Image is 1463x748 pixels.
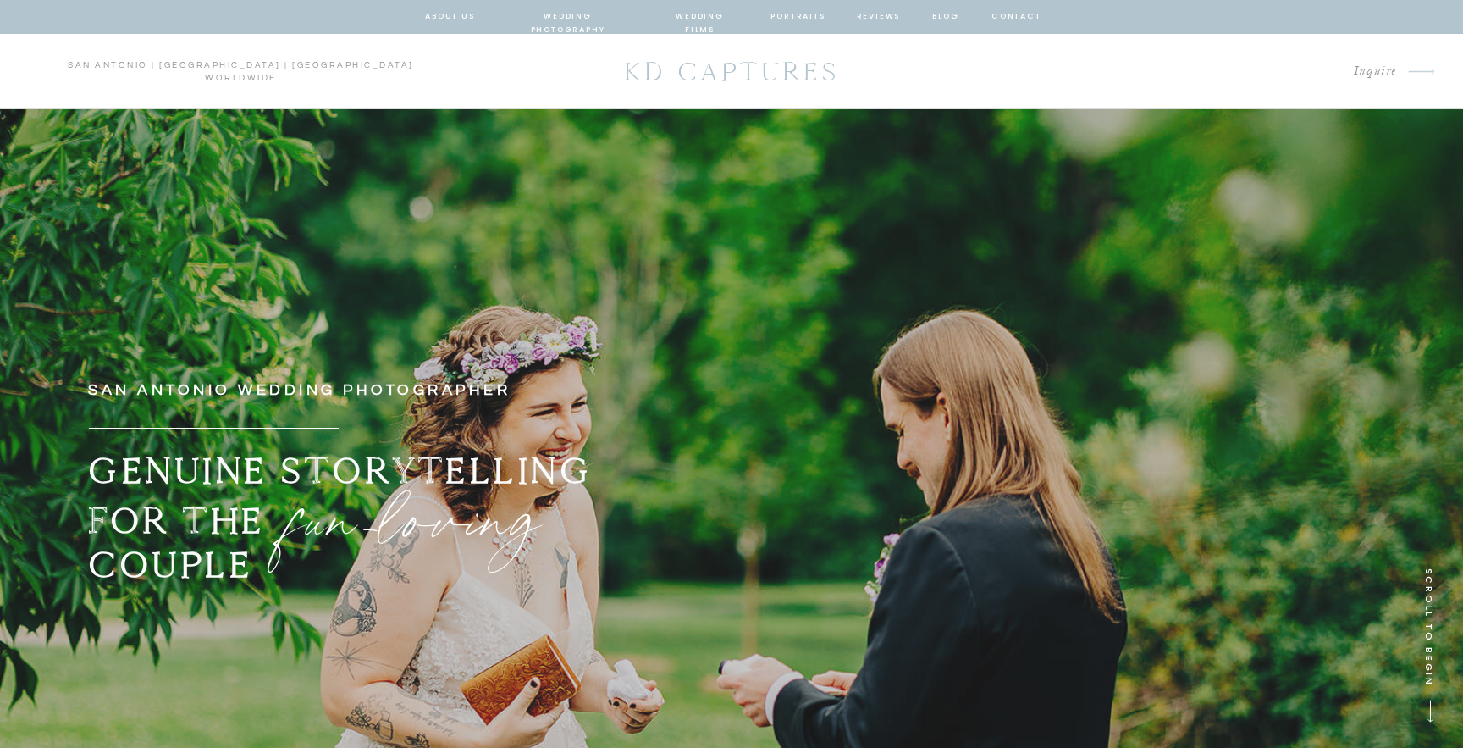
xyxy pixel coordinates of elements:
a: Inquire [1117,60,1397,83]
b: COUPLE [88,542,253,587]
a: blog [930,9,961,25]
a: wedding films [660,9,740,25]
b: GENUINE STORYTELLING FOR THE [88,448,593,543]
a: wedding photography [505,9,630,25]
p: san antonio | [GEOGRAPHIC_DATA] | [GEOGRAPHIC_DATA] worldwide [24,59,458,85]
a: about us [425,9,475,25]
a: reviews [856,9,901,25]
p: fun-loving [288,468,769,552]
a: KD CAPTURES [615,48,848,95]
a: contact [991,9,1039,25]
b: san antonio wedding photographer [88,382,511,398]
a: portraits [770,9,825,25]
p: SCROLL TO BEGIN [1416,568,1437,712]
